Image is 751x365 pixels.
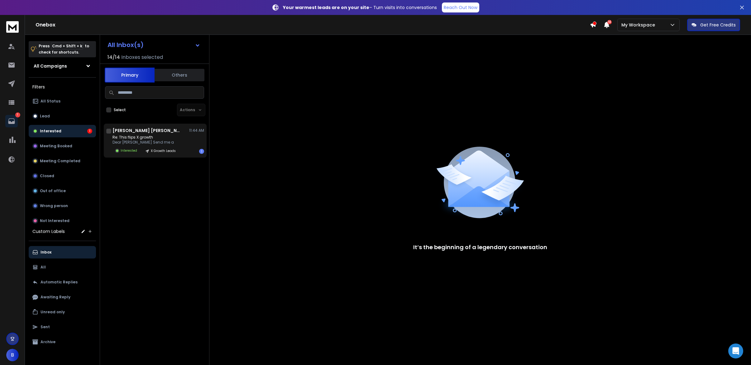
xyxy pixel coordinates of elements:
[41,295,70,300] p: Awaiting Reply
[29,170,96,182] button: Closed
[728,344,743,358] div: Open Intercom Messenger
[34,63,67,69] h1: All Campaigns
[121,54,163,61] h3: Inboxes selected
[29,261,96,273] button: All
[112,140,179,145] p: Dear [PERSON_NAME] Send me a
[108,54,120,61] span: 14 / 14
[121,148,137,153] p: Interested
[103,39,205,51] button: All Inbox(s)
[29,336,96,348] button: Archive
[29,276,96,288] button: Automatic Replies
[41,250,51,255] p: Inbox
[687,19,740,31] button: Get Free Credits
[5,115,18,127] a: 1
[29,215,96,227] button: Not Interested
[155,68,204,82] button: Others
[29,246,96,258] button: Inbox
[29,83,96,91] h3: Filters
[151,149,176,153] p: X Growth Leads
[29,321,96,333] button: Sent
[444,4,477,11] p: Reach Out Now
[105,68,155,83] button: Primary
[413,243,547,252] p: It’s the beginning of a legendary conversation
[6,21,19,33] img: logo
[29,291,96,303] button: Awaiting Reply
[283,4,437,11] p: – Turn visits into conversations
[29,140,96,152] button: Meeting Booked
[41,265,46,270] p: All
[40,114,50,119] p: Lead
[40,203,68,208] p: Wrong person
[6,349,19,361] button: B
[40,144,72,149] p: Meeting Booked
[29,60,96,72] button: All Campaigns
[39,43,89,55] p: Press to check for shortcuts.
[29,155,96,167] button: Meeting Completed
[40,129,61,134] p: Interested
[51,42,83,50] span: Cmd + Shift + k
[108,42,144,48] h1: All Inbox(s)
[41,325,50,329] p: Sent
[29,110,96,122] button: Lead
[40,218,69,223] p: Not Interested
[41,339,55,344] p: Archive
[29,185,96,197] button: Out of office
[40,159,80,164] p: Meeting Completed
[36,21,590,29] h1: Onebox
[607,20,612,24] span: 14
[114,107,126,112] label: Select
[15,112,20,117] p: 1
[189,128,204,133] p: 11:44 AM
[621,22,658,28] p: My Workspace
[199,149,204,154] div: 1
[41,99,60,104] p: All Status
[29,200,96,212] button: Wrong person
[442,2,479,12] a: Reach Out Now
[29,125,96,137] button: Interested1
[40,173,54,178] p: Closed
[29,95,96,107] button: All Status
[700,22,736,28] p: Get Free Credits
[112,127,181,134] h1: [PERSON_NAME] [PERSON_NAME]
[41,310,65,315] p: Unread only
[112,135,179,140] p: Re: This flips X growth
[40,188,66,193] p: Out of office
[32,228,65,235] h3: Custom Labels
[87,129,92,134] div: 1
[41,280,78,285] p: Automatic Replies
[29,306,96,318] button: Unread only
[283,4,369,11] strong: Your warmest leads are on your site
